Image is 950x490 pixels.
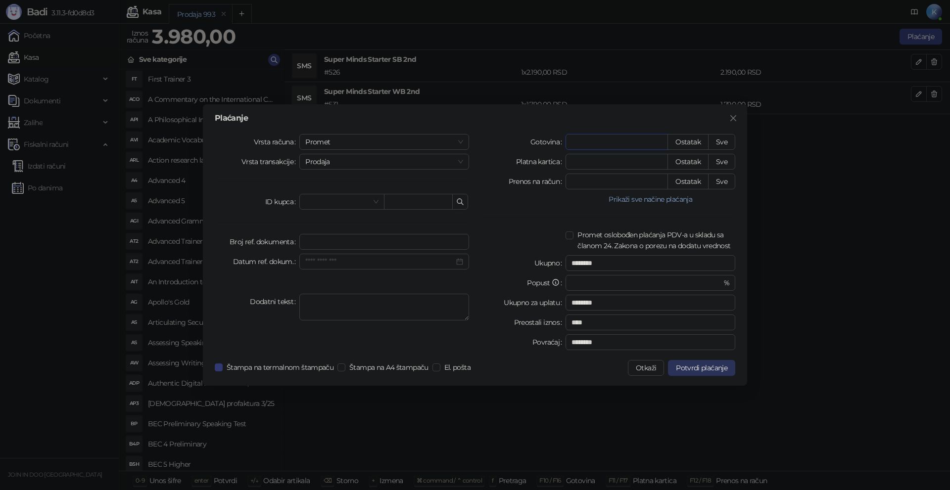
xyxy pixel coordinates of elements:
[233,254,300,269] label: Datum ref. dokum.
[725,114,741,122] span: Zatvori
[223,362,337,373] span: Štampa na termalnom štampaču
[504,295,566,311] label: Ukupno za uplatu
[345,362,432,373] span: Štampa na A4 štampaču
[668,360,735,376] button: Potvrdi plaćanje
[667,174,709,189] button: Ostatak
[516,154,566,170] label: Platna kartica
[729,114,737,122] span: close
[534,255,566,271] label: Ukupno
[215,114,735,122] div: Plaćanje
[305,134,463,149] span: Promet
[527,275,566,291] label: Popust
[440,362,475,373] span: El. pošta
[708,154,735,170] button: Sve
[667,134,709,150] button: Ostatak
[250,294,299,310] label: Dodatni tekst
[305,154,463,169] span: Prodaja
[676,363,727,372] span: Potvrdi plaćanje
[566,193,735,205] button: Prikaži sve načine plaćanja
[509,174,566,189] label: Prenos na račun
[628,360,664,376] button: Otkaži
[530,134,566,150] label: Gotovina
[532,334,566,350] label: Povraćaj
[708,134,735,150] button: Sve
[254,134,300,150] label: Vrsta računa
[708,174,735,189] button: Sve
[299,234,469,250] input: Broj ref. dokumenta
[667,154,709,170] button: Ostatak
[573,229,735,251] span: Promet oslobođen plaćanja PDV-a u skladu sa članom 24. Zakona o porezu na dodatu vrednost
[305,256,454,267] input: Datum ref. dokum.
[514,314,566,330] label: Preostali iznos
[265,194,299,210] label: ID kupca
[230,234,299,250] label: Broj ref. dokumenta
[725,110,741,126] button: Close
[241,154,300,170] label: Vrsta transakcije
[299,294,469,320] textarea: Dodatni tekst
